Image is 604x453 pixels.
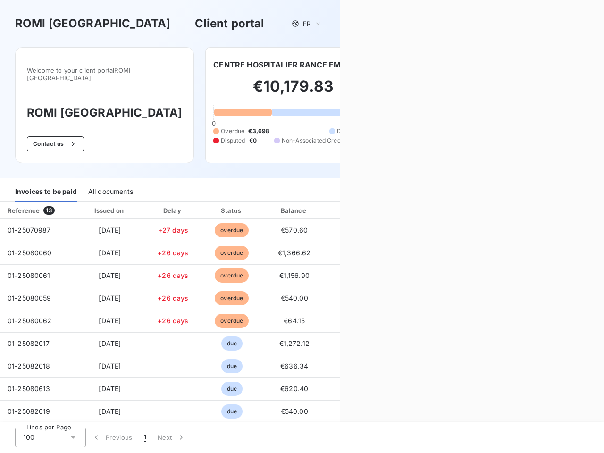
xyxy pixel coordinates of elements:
span: +26 days [158,317,188,325]
span: Disputed [221,136,245,145]
span: 01-25080613 [8,385,50,393]
span: €64.15 [284,317,305,325]
button: Contact us [27,136,84,151]
button: 1 [138,428,152,447]
span: Due [337,127,348,135]
span: [DATE] [99,339,121,347]
span: due [221,359,243,373]
h3: Client portal [195,15,265,32]
span: €3,698 [248,127,269,135]
span: overdue [215,246,249,260]
span: €1,156.90 [279,271,310,279]
span: €570.60 [281,226,308,234]
h6: CENTRE HOSPITALIER RANCE EMERAUDE [213,59,373,70]
span: +26 days [158,271,188,279]
span: [DATE] [99,385,121,393]
span: overdue [215,268,249,283]
span: [DATE] [99,362,121,370]
span: +27 days [158,226,188,234]
span: Welcome to your client portal ROMI [GEOGRAPHIC_DATA] [27,67,182,82]
div: Status [204,206,260,215]
span: due [221,382,243,396]
div: Delay [146,206,200,215]
div: Reference [8,207,40,214]
span: 01-25080059 [8,294,51,302]
span: [DATE] [99,271,121,279]
span: [DATE] [99,226,121,234]
span: 01-25080061 [8,271,50,279]
span: €540.00 [281,407,308,415]
span: €636.34 [280,362,308,370]
span: 13 [43,206,54,215]
span: +26 days [158,294,188,302]
span: due [221,404,243,419]
div: PDF [329,206,377,215]
span: Overdue [221,127,244,135]
h3: ROMI [GEOGRAPHIC_DATA] [15,15,170,32]
span: 0 [212,119,216,127]
span: overdue [215,223,249,237]
span: 1 [144,433,146,442]
span: €540.00 [281,294,308,302]
span: overdue [215,314,249,328]
span: [DATE] [99,407,121,415]
div: All documents [88,182,133,202]
span: 01-25082019 [8,407,50,415]
div: Balance [264,206,325,215]
span: due [221,336,243,351]
span: €0 [249,136,257,145]
span: €1,272.12 [279,339,310,347]
span: [DATE] [99,317,121,325]
span: [DATE] [99,249,121,257]
span: €620.40 [280,385,308,393]
span: FR [303,20,310,27]
span: 01-25082018 [8,362,50,370]
span: [DATE] [99,294,121,302]
span: 01-25080060 [8,249,52,257]
span: +26 days [158,249,188,257]
div: Invoices to be paid [15,182,77,202]
span: 01-25080062 [8,317,52,325]
span: overdue [215,291,249,305]
h2: €10,179.83 [213,77,373,105]
span: 100 [23,433,34,442]
button: Next [152,428,192,447]
button: Previous [86,428,138,447]
span: Non-Associated Credit Notes [282,136,361,145]
span: 01-25082017 [8,339,50,347]
h3: ROMI [GEOGRAPHIC_DATA] [27,104,182,121]
div: Issued on [77,206,143,215]
span: €1,366.62 [278,249,310,257]
span: 01-25070987 [8,226,51,234]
